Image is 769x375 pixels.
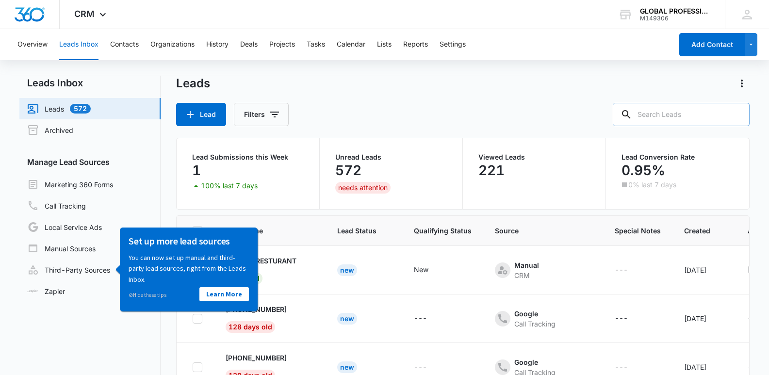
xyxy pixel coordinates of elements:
[206,29,229,60] button: History
[615,361,645,373] div: - - Select to Edit Field
[337,361,357,373] div: New
[192,154,304,161] p: Lead Submissions this Week
[337,29,365,60] button: Calendar
[377,29,392,60] button: Lists
[201,182,258,189] p: 100% last 7 days
[337,363,357,371] a: New
[414,264,446,276] div: - - Select to Edit Field
[615,313,628,325] div: ---
[514,260,539,270] div: Manual
[226,256,314,284] div: - - Select to Edit Field
[27,264,110,276] a: Third-Party Sources
[514,357,556,367] div: Google
[615,264,645,276] div: - - Select to Edit Field
[734,76,750,91] button: Actions
[615,264,628,276] div: ---
[615,226,661,236] span: Special Notes
[226,304,287,331] a: [PHONE_NUMBER]128 days old
[615,361,628,373] div: ---
[684,265,724,275] div: [DATE]
[622,154,734,161] p: Lead Conversion Rate
[403,29,428,60] button: Reports
[87,60,136,74] a: Learn More
[495,260,556,280] div: - - Select to Edit Field
[337,314,357,323] a: New
[27,179,113,190] a: Marketing 360 Forms
[16,64,20,71] span: ⊘
[19,156,161,168] h3: Manage Lead Sources
[27,103,91,114] a: Leads572
[234,103,289,126] button: Filters
[27,124,73,136] a: Archived
[335,163,361,178] p: 572
[478,163,505,178] p: 221
[16,25,136,57] p: You can now set up manual and third-party lead sources, right from the Leads Inbox.
[514,309,556,319] div: Google
[440,29,466,60] button: Settings
[226,321,275,333] span: 128 days old
[27,286,65,296] a: Zapier
[16,64,54,71] a: Hide these tips
[226,256,296,266] p: Mexican RESTURANT
[640,15,711,22] div: account id
[27,221,102,233] a: Local Service Ads
[684,313,724,324] div: [DATE]
[74,9,95,19] span: CRM
[150,29,195,60] button: Organizations
[59,29,98,60] button: Leads Inbox
[176,103,226,126] button: Lead
[269,29,295,60] button: Projects
[337,226,376,236] span: Lead Status
[176,76,210,91] h1: Leads
[226,226,300,236] span: Lead Name
[337,264,357,276] div: New
[337,266,357,274] a: New
[748,313,761,325] div: ---
[615,313,645,325] div: - - Select to Edit Field
[16,7,136,20] h3: Set up more lead sources
[27,200,86,212] a: Call Tracking
[514,319,556,329] div: Call Tracking
[414,264,428,275] div: New
[613,103,750,126] input: Search Leads
[335,154,447,161] p: Unread Leads
[337,313,357,325] div: New
[414,226,472,236] span: Qualifying Status
[679,33,745,56] button: Add Contact
[748,361,761,373] div: ---
[640,7,711,15] div: account name
[684,226,710,236] span: Created
[27,243,96,254] a: Manual Sources
[17,29,48,60] button: Overview
[495,309,573,329] div: - - Select to Edit Field
[495,226,577,236] span: Source
[19,76,161,90] h2: Leads Inbox
[684,362,724,372] div: [DATE]
[414,361,444,373] div: - - Select to Edit Field
[110,29,139,60] button: Contacts
[628,181,676,188] p: 0% last 7 days
[226,304,304,333] div: - - Select to Edit Field
[414,313,427,325] div: ---
[478,154,590,161] p: Viewed Leads
[226,256,296,282] a: Mexican RESTURANT1 day old
[226,353,287,363] p: [PHONE_NUMBER]
[414,313,444,325] div: - - Select to Edit Field
[514,270,539,280] div: CRM
[622,163,665,178] p: 0.95%
[307,29,325,60] button: Tasks
[192,163,201,178] p: 1
[335,182,391,194] div: needs attention
[240,29,258,60] button: Deals
[414,361,427,373] div: ---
